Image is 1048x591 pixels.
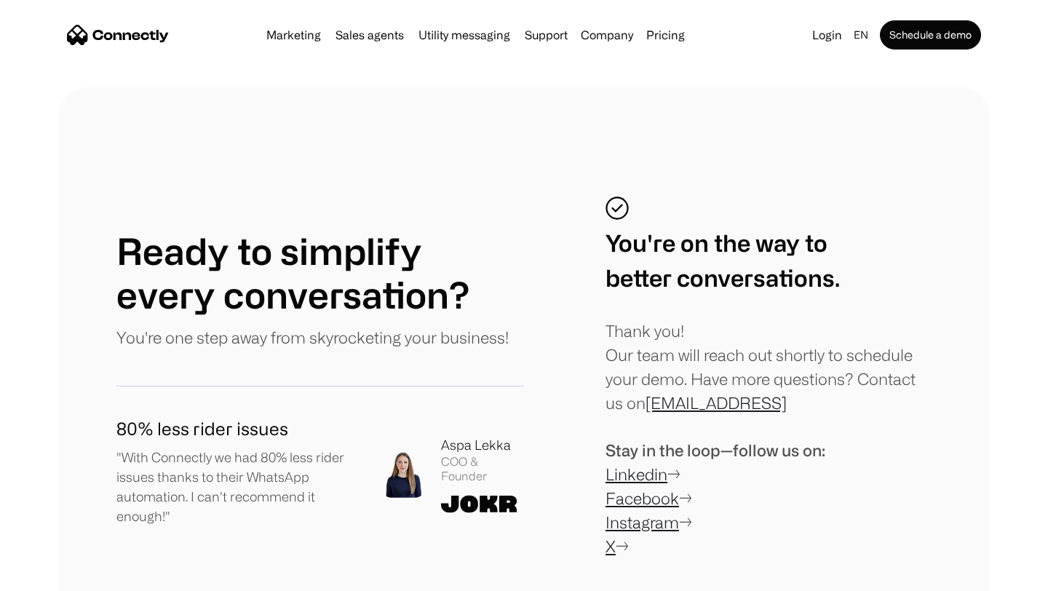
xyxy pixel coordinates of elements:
[606,465,667,483] a: Linkedin
[261,29,327,41] a: Marketing
[640,29,691,41] a: Pricing
[116,325,509,349] p: You're one step away from skyrocketing your business!
[441,455,524,483] div: COO & Founder
[880,20,981,49] a: Schedule a demo
[116,448,357,526] p: "With Connectly we had 80% less rider issues thanks to their WhatsApp automation. I can't recomme...
[606,319,932,415] div: Thank you! Our team will reach out shortly to schedule your demo. Have more questions? Contact us on
[116,229,524,317] h1: Ready to simplify every conversation?
[441,435,524,455] div: Aspa Lekka
[116,416,357,442] h1: 80% less rider issues
[606,489,679,507] a: Facebook
[67,24,169,46] a: home
[848,25,877,45] div: en
[606,513,679,531] a: Instagram
[646,394,787,412] a: [EMAIL_ADDRESS]
[576,25,638,45] div: Company
[15,564,87,586] aside: Language selected: English
[519,29,573,41] a: Support
[29,566,87,586] ul: Language list
[606,537,616,555] a: X
[581,25,633,45] div: Company
[606,438,825,558] p: → → → →
[806,25,848,45] a: Login
[330,29,410,41] a: Sales agents
[606,226,840,295] div: You're on the way to better conversations.
[854,25,868,45] div: en
[413,29,516,41] a: Utility messaging
[606,441,825,459] span: Stay in the loop—follow us on:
